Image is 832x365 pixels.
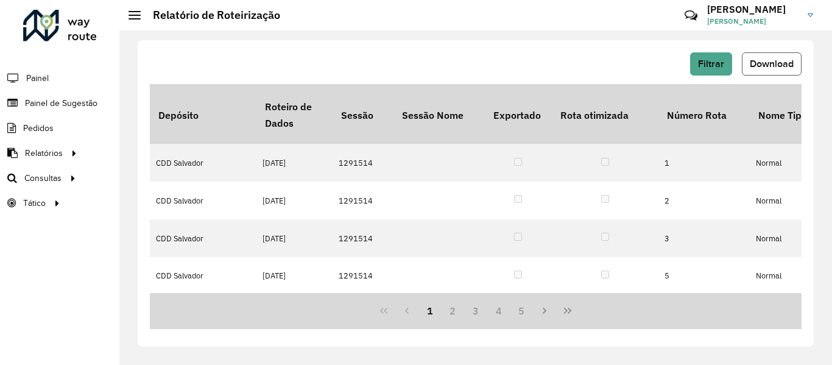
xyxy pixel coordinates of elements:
[510,299,534,322] button: 5
[756,158,781,169] font: Normal
[493,109,541,121] font: Exportado
[26,74,49,83] font: Painel
[418,299,442,322] button: 1
[25,99,97,108] font: Painel de Sugestão
[756,271,781,282] font: Normal
[339,158,373,169] font: 1291514
[23,199,46,208] font: Tático
[402,109,464,121] font: Sessão Nome
[556,299,579,322] button: Última página
[756,196,781,206] font: Normal
[665,271,669,282] font: 5
[758,109,831,121] font: Nome Tipo Rota
[665,196,669,206] font: 2
[496,305,502,317] font: 4
[441,299,464,322] button: 2
[265,101,312,129] font: Roteiro de Dados
[473,305,479,317] font: 3
[707,16,766,26] font: [PERSON_NAME]
[698,58,724,69] font: Filtrar
[263,196,286,206] font: [DATE]
[665,233,669,244] font: 3
[156,158,203,169] font: CDD Salvador
[153,8,280,22] font: Relatório de Roteirização
[156,196,203,206] font: CDD Salvador
[263,233,286,244] font: [DATE]
[25,149,63,158] font: Relatórios
[23,124,54,133] font: Pedidos
[690,52,732,76] button: Filtrar
[263,158,286,169] font: [DATE]
[339,233,373,244] font: 1291514
[665,158,669,169] font: 1
[449,305,456,317] font: 2
[156,233,203,244] font: CDD Salvador
[678,2,704,29] a: Contato Rápido
[533,299,556,322] button: Próxima página
[742,52,802,76] button: Download
[560,109,629,121] font: Rota otimizada
[156,271,203,282] font: CDD Salvador
[263,271,286,282] font: [DATE]
[487,299,510,322] button: 4
[341,109,373,121] font: Sessão
[339,196,373,206] font: 1291514
[24,174,62,183] font: Consultas
[756,233,781,244] font: Normal
[667,109,727,121] font: Número Rota
[707,3,786,15] font: [PERSON_NAME]
[339,271,373,282] font: 1291514
[158,109,199,121] font: Depósito
[464,299,487,322] button: 3
[427,305,433,317] font: 1
[750,58,794,69] font: Download
[518,305,524,317] font: 5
